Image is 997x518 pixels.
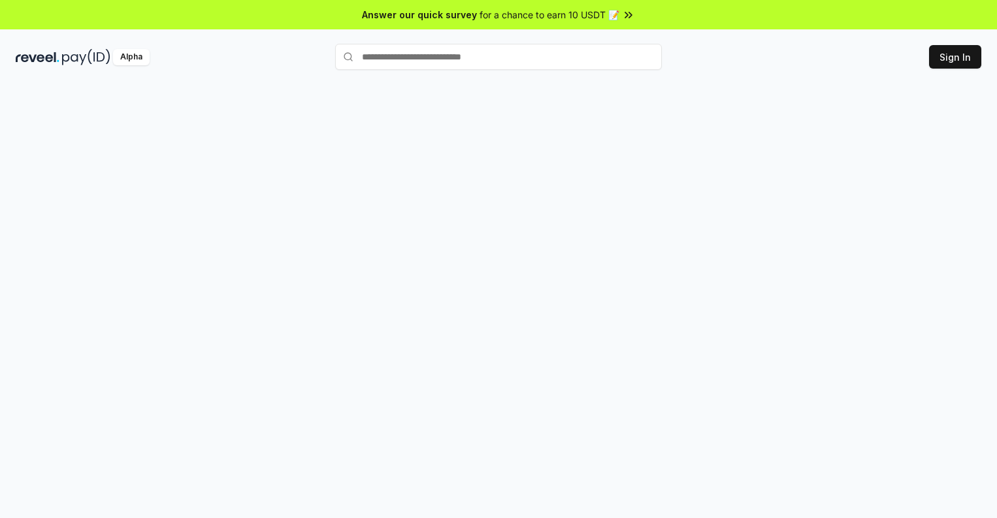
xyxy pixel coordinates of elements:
[16,49,59,65] img: reveel_dark
[62,49,110,65] img: pay_id
[362,8,477,22] span: Answer our quick survey
[113,49,150,65] div: Alpha
[480,8,619,22] span: for a chance to earn 10 USDT 📝
[929,45,981,69] button: Sign In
